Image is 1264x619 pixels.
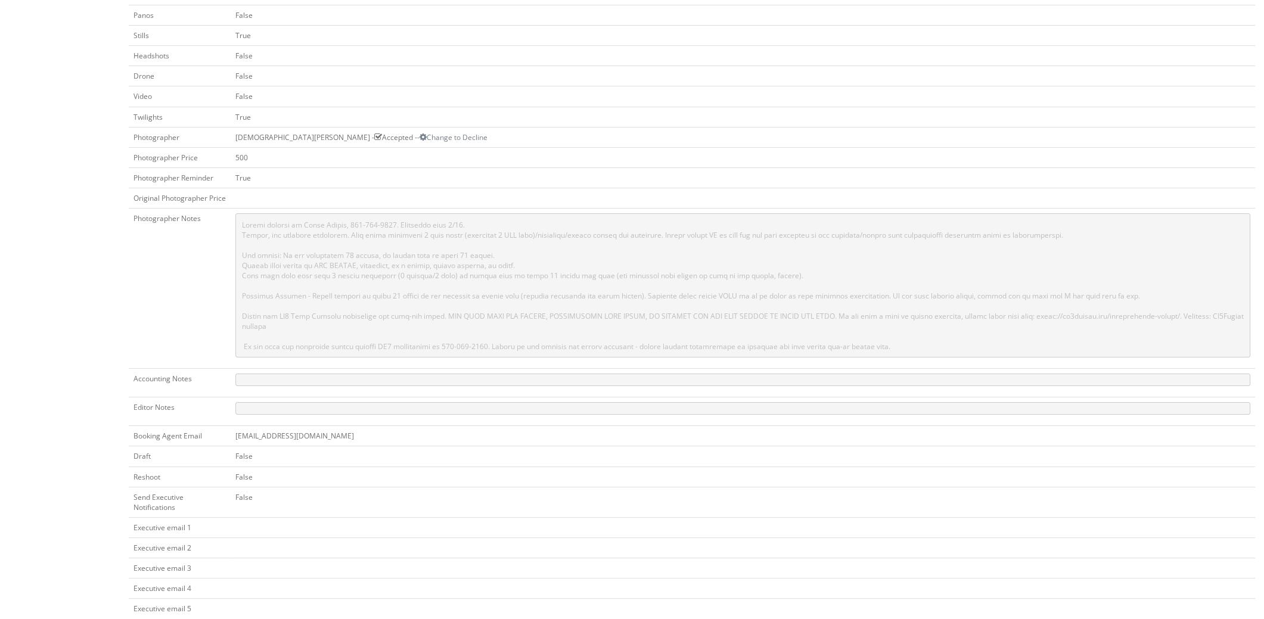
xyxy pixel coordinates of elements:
td: Send Executive Notifications [129,487,231,517]
td: Executive email 4 [129,578,231,599]
td: Photographer Price [129,147,231,167]
td: False [231,446,1255,466]
td: Original Photographer Price [129,188,231,209]
td: Executive email 2 [129,538,231,558]
td: True [231,25,1255,45]
td: False [231,466,1255,487]
td: Accounting Notes [129,369,231,397]
td: Booking Agent Email [129,426,231,446]
td: Photographer Notes [129,209,231,369]
td: Reshoot [129,466,231,487]
td: Stills [129,25,231,45]
td: 500 [231,147,1255,167]
td: True [231,107,1255,127]
td: False [231,46,1255,66]
td: True [231,167,1255,188]
td: False [231,66,1255,86]
td: False [231,487,1255,517]
td: False [231,5,1255,25]
td: Panos [129,5,231,25]
td: Video [129,86,231,107]
td: Executive email 3 [129,558,231,578]
td: Photographer Reminder [129,167,231,188]
td: False [231,86,1255,107]
td: [DEMOGRAPHIC_DATA][PERSON_NAME] - Accepted -- [231,127,1255,147]
td: Executive email 1 [129,517,231,537]
pre: Loremi dolorsi am Conse Adipis, 861-764-9827. Elitseddo eius 2/16. Tempor, inc utlabore etdolorem... [235,213,1250,357]
td: Drone [129,66,231,86]
td: Draft [129,446,231,466]
td: [EMAIL_ADDRESS][DOMAIN_NAME] [231,426,1255,446]
td: Photographer [129,127,231,147]
td: Editor Notes [129,397,231,426]
td: Executive email 5 [129,599,231,619]
td: Twilights [129,107,231,127]
a: Change to Decline [420,132,487,142]
td: Headshots [129,46,231,66]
